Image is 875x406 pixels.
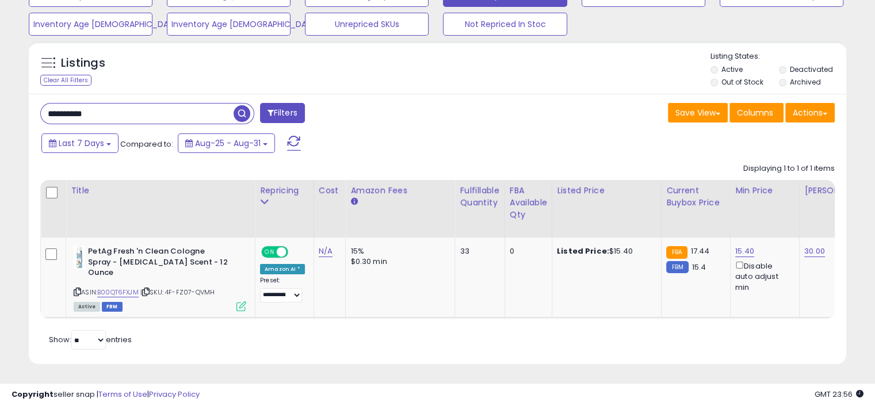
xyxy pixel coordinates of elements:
[666,246,687,259] small: FBA
[668,103,728,122] button: Save View
[74,246,85,269] img: 315X+O9Aa6L._SL40_.jpg
[785,103,835,122] button: Actions
[557,185,656,197] div: Listed Price
[120,139,173,150] span: Compared to:
[690,246,709,256] span: 17.44
[460,246,495,256] div: 33
[195,137,261,149] span: Aug-25 - Aug-31
[710,51,846,62] p: Listing States:
[178,133,275,153] button: Aug-25 - Aug-31
[59,137,104,149] span: Last 7 Days
[149,389,200,400] a: Privacy Policy
[721,77,763,87] label: Out of Stock
[666,261,689,273] small: FBM
[286,247,305,257] span: OFF
[260,264,305,274] div: Amazon AI *
[74,302,100,312] span: All listings currently available for purchase on Amazon
[98,389,147,400] a: Terms of Use
[350,246,446,256] div: 15%
[789,64,832,74] label: Deactivated
[167,13,291,36] button: Inventory Age [DEMOGRAPHIC_DATA]
[61,55,105,71] h5: Listings
[735,185,794,197] div: Min Price
[305,13,429,36] button: Unrepriced SKUs
[460,185,499,209] div: Fulfillable Quantity
[12,389,54,400] strong: Copyright
[789,77,820,87] label: Archived
[557,246,609,256] b: Listed Price:
[510,185,547,221] div: FBA Available Qty
[97,288,139,297] a: B00QT6FXJM
[510,246,543,256] div: 0
[262,247,277,257] span: ON
[71,185,250,197] div: Title
[735,259,790,293] div: Disable auto adjust min
[319,185,341,197] div: Cost
[319,246,333,257] a: N/A
[40,75,91,86] div: Clear All Filters
[743,163,835,174] div: Displaying 1 to 1 of 1 items
[29,13,152,36] button: Inventory Age [DEMOGRAPHIC_DATA]
[737,107,773,118] span: Columns
[804,246,825,257] a: 30.00
[260,277,305,302] div: Preset:
[12,389,200,400] div: seller snap | |
[691,262,706,273] span: 15.4
[735,246,754,257] a: 15.40
[557,246,652,256] div: $15.40
[350,185,450,197] div: Amazon Fees
[666,185,725,209] div: Current Buybox Price
[804,185,873,197] div: [PERSON_NAME]
[88,246,228,281] b: PetAg Fresh 'n Clean Cologne Spray - [MEDICAL_DATA] Scent - 12 Ounce
[260,185,309,197] div: Repricing
[815,389,863,400] span: 2025-09-8 23:56 GMT
[41,133,119,153] button: Last 7 Days
[260,103,305,123] button: Filters
[350,256,446,267] div: $0.30 min
[350,197,357,207] small: Amazon Fees.
[140,288,215,297] span: | SKU: 4F-FZ07-QVMH
[721,64,743,74] label: Active
[74,246,246,310] div: ASIN:
[102,302,123,312] span: FBM
[729,103,784,122] button: Columns
[49,334,132,345] span: Show: entries
[443,13,567,36] button: Not Repriced In Stoc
